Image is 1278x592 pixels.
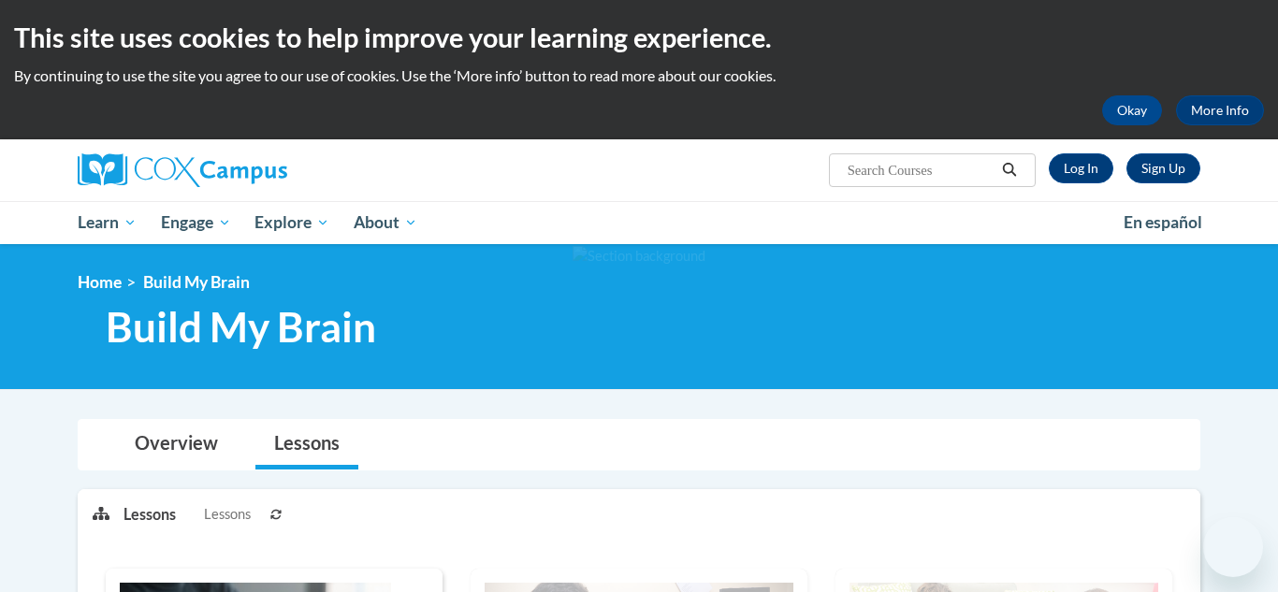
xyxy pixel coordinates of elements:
span: Lessons [204,504,251,525]
a: Log In [1049,153,1113,183]
img: Cox Campus [78,153,287,187]
img: Section background [573,246,705,267]
a: Learn [65,201,149,244]
a: En español [1111,203,1214,242]
a: Cox Campus [78,153,433,187]
a: More Info [1176,95,1264,125]
h2: This site uses cookies to help improve your learning experience. [14,19,1264,56]
a: Engage [149,201,243,244]
span: Engage [161,211,231,234]
a: Explore [242,201,341,244]
span: Learn [78,211,137,234]
a: Home [78,272,122,292]
span: Build My Brain [143,272,250,292]
a: About [341,201,429,244]
span: Explore [254,211,329,234]
span: About [354,211,417,234]
button: Search [995,159,1024,181]
p: Lessons [123,504,176,525]
a: Overview [116,420,237,469]
a: Register [1126,153,1200,183]
iframe: Button to launch messaging window [1203,517,1263,577]
button: Okay [1102,95,1162,125]
a: Lessons [255,420,358,469]
span: Build My Brain [106,302,376,352]
div: Main menu [50,201,1228,244]
input: Search Courses [846,159,995,181]
span: En español [1124,212,1202,232]
p: By continuing to use the site you agree to our use of cookies. Use the ‘More info’ button to read... [14,65,1264,86]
